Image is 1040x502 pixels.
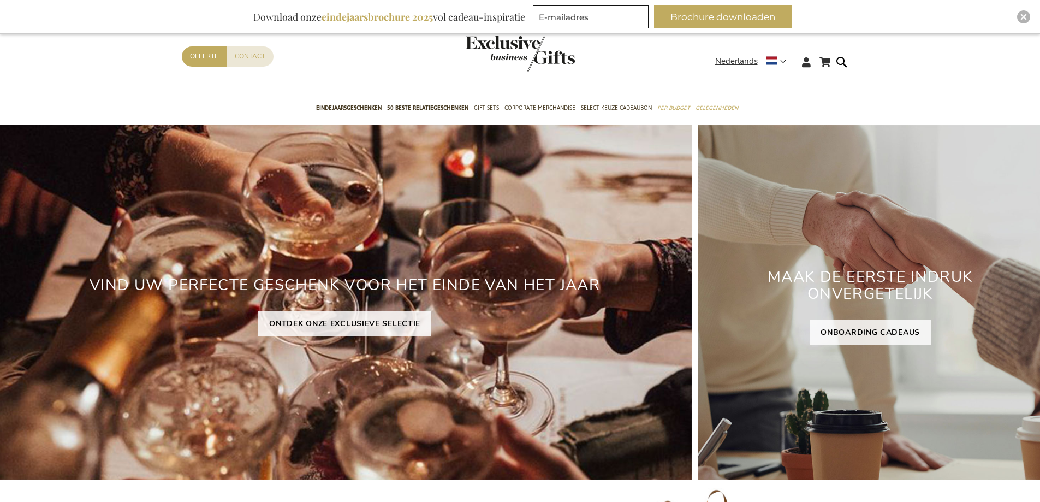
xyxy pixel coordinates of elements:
a: Contact [227,46,274,67]
img: Exclusive Business gifts logo [466,36,575,72]
img: Close [1020,14,1027,20]
span: Gift Sets [474,102,499,114]
a: Offerte [182,46,227,67]
span: Gelegenheden [696,102,738,114]
b: eindejaarsbrochure 2025 [322,10,433,23]
div: Close [1017,10,1030,23]
span: Eindejaarsgeschenken [316,102,382,114]
span: Select Keuze Cadeaubon [581,102,652,114]
span: Nederlands [715,55,758,68]
a: ONBOARDING CADEAUS [810,320,931,345]
form: marketing offers and promotions [533,5,652,32]
a: store logo [466,36,520,72]
div: Nederlands [715,55,793,68]
span: Per Budget [657,102,690,114]
span: 50 beste relatiegeschenken [387,102,468,114]
a: ONTDEK ONZE EXCLUSIEVE SELECTIE [258,311,431,336]
span: Corporate Merchandise [504,102,575,114]
input: E-mailadres [533,5,649,28]
button: Brochure downloaden [654,5,792,28]
div: Download onze vol cadeau-inspiratie [248,5,530,28]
